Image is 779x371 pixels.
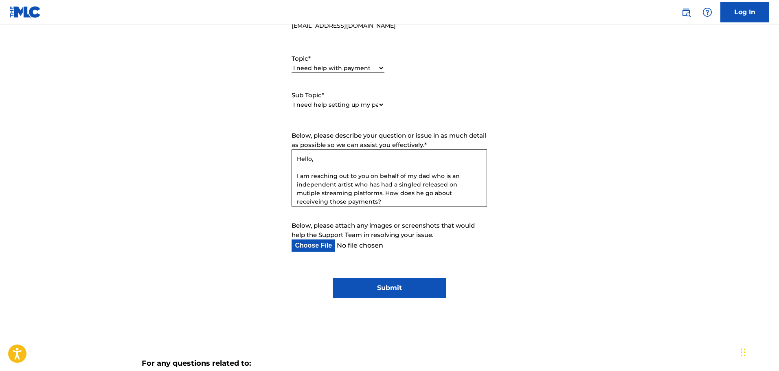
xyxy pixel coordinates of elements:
[720,2,769,22] a: Log In
[142,359,637,368] h5: For any questions related to:
[702,7,712,17] img: help
[333,278,446,298] input: Submit
[678,4,694,20] a: Public Search
[741,340,746,364] div: Drag
[292,91,322,99] span: Sub Topic
[699,4,715,20] div: Help
[681,7,691,17] img: search
[10,6,41,18] img: MLC Logo
[292,55,308,62] span: Topic
[738,332,779,371] iframe: Chat Widget
[292,132,486,149] span: Below, please describe your question or issue in as much detail as possible so we can assist you ...
[292,222,475,239] span: Below, please attach any images or screenshots that would help the Support Team in resolving your...
[292,149,487,206] textarea: Hello, I am reaching out to you on behalf of my dad who is an independent artist who has had a si...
